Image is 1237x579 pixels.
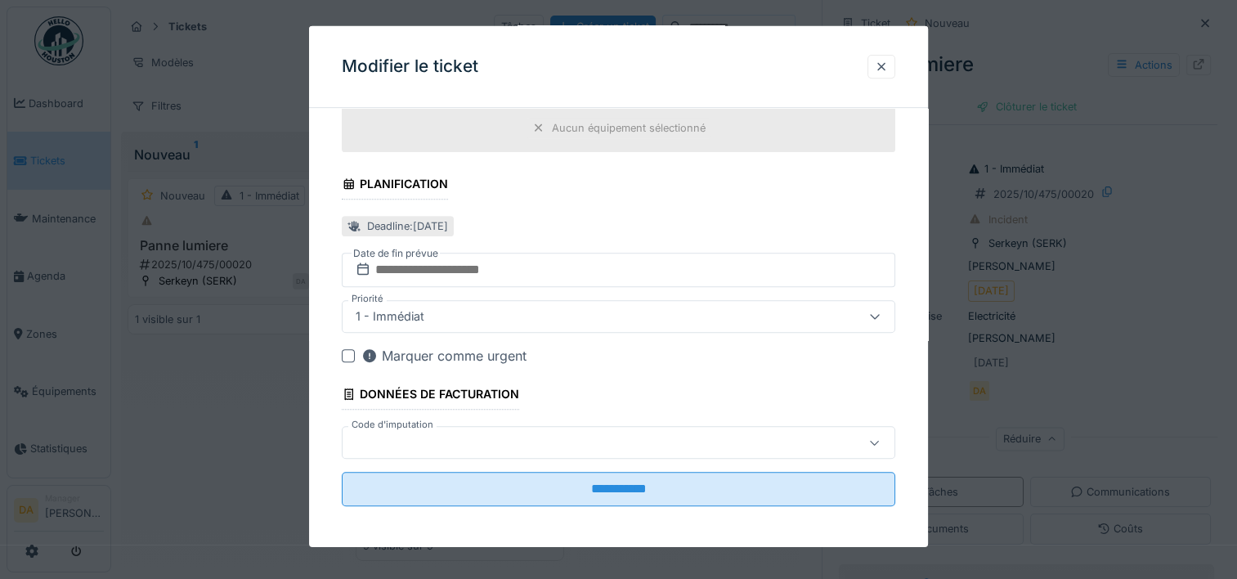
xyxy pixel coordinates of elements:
[361,346,527,366] div: Marquer comme urgent
[342,172,448,200] div: Planification
[342,56,478,77] h3: Modifier le ticket
[352,245,440,263] label: Date de fin prévue
[367,218,448,234] div: Deadline : [DATE]
[349,307,431,325] div: 1 - Immédiat
[348,418,437,432] label: Code d'imputation
[552,120,706,136] div: Aucun équipement sélectionné
[342,382,519,410] div: Données de facturation
[348,292,387,306] label: Priorité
